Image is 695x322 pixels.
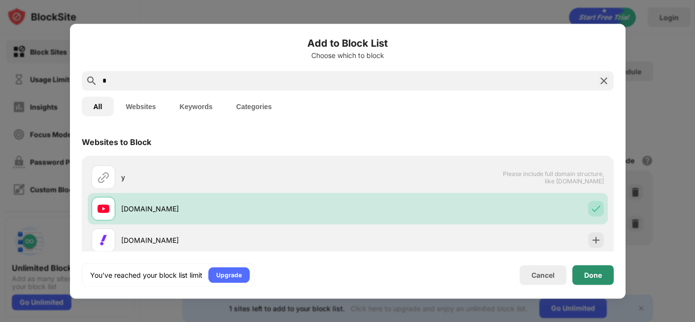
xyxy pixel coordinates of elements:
[114,96,167,116] button: Websites
[82,96,114,116] button: All
[98,234,109,246] img: favicons
[584,271,602,279] div: Done
[121,235,348,245] div: [DOMAIN_NAME]
[598,75,610,87] img: search-close
[121,172,348,182] div: y
[82,35,614,50] h6: Add to Block List
[502,170,604,184] span: Please include full domain structure, like [DOMAIN_NAME]
[531,271,555,279] div: Cancel
[82,137,151,146] div: Websites to Block
[90,270,202,280] div: You’ve reached your block list limit
[82,51,614,59] div: Choose which to block
[168,96,225,116] button: Keywords
[98,171,109,183] img: url.svg
[86,75,98,87] img: search.svg
[98,203,109,214] img: favicons
[216,270,242,280] div: Upgrade
[121,204,348,214] div: [DOMAIN_NAME]
[225,96,284,116] button: Categories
